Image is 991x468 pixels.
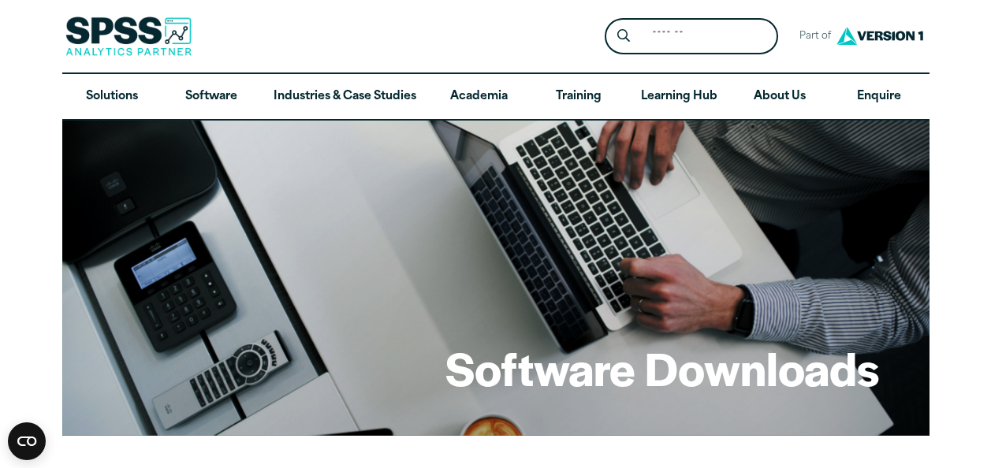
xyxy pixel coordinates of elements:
[429,74,528,120] a: Academia
[609,22,638,51] button: Search magnifying glass icon
[261,74,429,120] a: Industries & Case Studies
[605,18,778,55] form: Site Header Search Form
[62,74,162,120] a: Solutions
[730,74,829,120] a: About Us
[62,74,930,120] nav: Desktop version of site main menu
[628,74,730,120] a: Learning Hub
[445,337,879,399] h1: Software Downloads
[162,74,261,120] a: Software
[791,25,833,48] span: Part of
[829,74,929,120] a: Enquire
[8,422,46,460] button: Open CMP widget
[528,74,628,120] a: Training
[833,21,927,50] img: Version1 Logo
[65,17,192,56] img: SPSS Analytics Partner
[617,29,630,43] svg: Search magnifying glass icon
